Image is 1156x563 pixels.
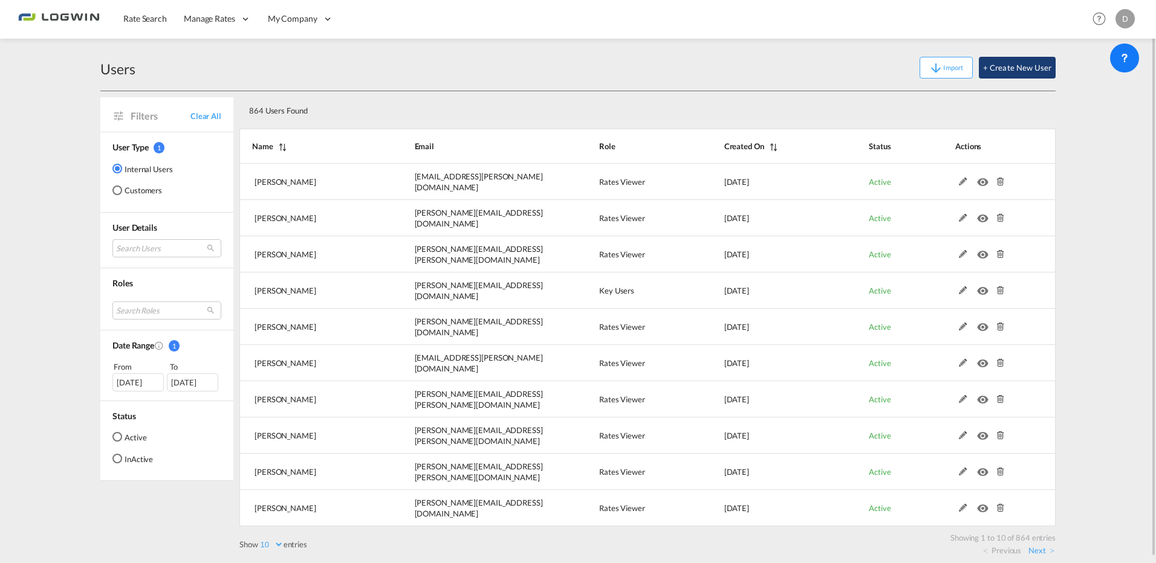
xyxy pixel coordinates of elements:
[18,5,100,33] img: bc73a0e0d8c111efacd525e4c8ad7d32.png
[255,322,316,332] span: [PERSON_NAME]
[154,341,164,350] md-icon: Created On
[239,381,385,417] td: Leong Vicky
[599,467,645,477] span: Rates Viewer
[112,340,154,350] span: Date Range
[385,164,569,200] td: abhishek.sarin@logwin-logistics.com
[694,454,839,490] td: 2025-08-04
[239,129,385,164] th: Name
[167,373,218,391] div: [DATE]
[112,361,166,373] div: From
[724,503,749,513] span: [DATE]
[112,162,173,175] md-radio-button: Internal Users
[724,177,749,187] span: [DATE]
[694,129,839,164] th: Created On
[694,417,839,454] td: 2025-08-05
[239,345,385,381] td: Dharshini Ruddra
[112,373,164,391] div: [DATE]
[169,340,180,352] span: 1
[258,539,284,550] select: Showentries
[569,381,694,417] td: Rates Viewer
[599,431,645,440] span: Rates Viewer
[869,249,891,259] span: Active
[977,211,993,219] md-icon: icon-eye
[184,13,235,25] span: Manage Rates
[112,142,149,152] span: User Type
[385,309,569,345] td: anne-kathrin.besling@logwin-logistics.com
[131,109,190,123] span: Filters
[112,278,133,288] span: Roles
[599,322,645,332] span: Rates Viewer
[724,213,749,223] span: [DATE]
[239,164,385,200] td: Abhishek Sarin
[1028,545,1054,556] a: Next
[244,96,970,121] div: 864 Users Found
[694,345,839,381] td: 2025-08-07
[245,526,1056,543] div: Showing 1 to 10 of 864 entries
[415,280,543,301] span: [PERSON_NAME][EMAIL_ADDRESS][DOMAIN_NAME]
[112,431,153,443] md-radio-button: Active
[385,345,569,381] td: ruddra.dharshini@logwin-logistics.com
[869,322,891,332] span: Active
[839,129,925,164] th: Status
[694,164,839,200] td: 2025-08-13
[599,286,634,295] span: Key Users
[599,213,645,223] span: Rates Viewer
[869,286,891,295] span: Active
[415,172,543,192] span: [EMAIL_ADDRESS][PERSON_NAME][DOMAIN_NAME]
[239,454,385,490] td: Peter Nowak
[599,177,645,187] span: Rates Viewer
[415,353,543,373] span: [EMAIL_ADDRESS][PERSON_NAME][DOMAIN_NAME]
[869,503,891,513] span: Active
[724,249,749,259] span: [DATE]
[385,236,569,272] td: falguni.poojary@logwin-logistics.com
[977,283,993,292] md-icon: icon-eye
[694,381,839,417] td: 2025-08-07
[869,394,891,404] span: Active
[569,454,694,490] td: Rates Viewer
[239,309,385,345] td: Anne-Kathrin Besling
[385,381,569,417] td: vicky.leong@logwin-logistics.com
[239,539,307,550] label: Show entries
[112,411,135,421] span: Status
[255,467,316,477] span: [PERSON_NAME]
[569,129,694,164] th: Role
[255,213,316,223] span: [PERSON_NAME]
[869,467,891,477] span: Active
[694,272,839,309] td: 2025-08-12
[385,129,569,164] th: Email
[569,309,694,345] td: Rates Viewer
[385,417,569,454] td: patrick.tutaj@logwin-logistics.com
[724,394,749,404] span: [DATE]
[100,59,135,79] div: Users
[569,200,694,236] td: Rates Viewer
[385,200,569,236] td: jayesh.tupe@logwin-logistics.com
[112,452,153,465] md-radio-button: InActive
[724,322,749,332] span: [DATE]
[255,394,316,404] span: [PERSON_NAME]
[569,417,694,454] td: Rates Viewer
[977,356,993,364] md-icon: icon-eye
[385,454,569,490] td: peter.nowak@logwin-logistics.com
[599,358,645,368] span: Rates Viewer
[415,208,543,228] span: [PERSON_NAME][EMAIL_ADDRESS][DOMAIN_NAME]
[869,431,891,440] span: Active
[112,184,173,196] md-radio-button: Customers
[569,345,694,381] td: Rates Viewer
[569,272,694,309] td: Key Users
[599,503,645,513] span: Rates Viewer
[569,490,694,526] td: Rates Viewer
[239,272,385,309] td: Diana Naths
[154,142,164,153] span: 1
[869,358,891,368] span: Active
[869,177,891,187] span: Active
[255,503,316,513] span: [PERSON_NAME]
[977,320,993,328] md-icon: icon-eye
[1115,9,1135,28] div: D
[255,431,316,440] span: [PERSON_NAME]
[112,222,157,233] span: User Details
[239,200,385,236] td: Jayesh Tupe
[724,467,749,477] span: [DATE]
[255,286,316,295] span: [PERSON_NAME]
[920,57,973,79] button: icon-arrow-downImport
[268,13,317,25] span: My Company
